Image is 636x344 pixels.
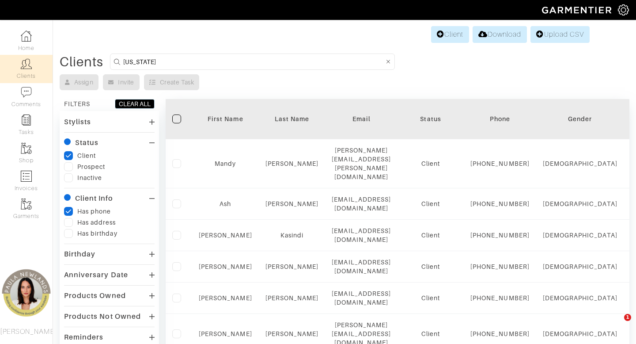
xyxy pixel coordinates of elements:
[543,329,617,338] div: [DEMOGRAPHIC_DATA]
[119,99,151,108] div: CLEAR ALL
[332,195,391,213] div: [EMAIL_ADDRESS][DOMAIN_NAME]
[470,159,530,168] div: [PHONE_NUMBER]
[21,58,32,69] img: clients-icon-6bae9207a08558b7cb47a8932f037763ab4055f8c8b6bfacd5dc20c3e0201464.png
[21,199,32,210] img: garments-icon-b7da505a4dc4fd61783c78ac3ca0ef83fa9d6f193b1c9dc38574b1d14d53ca28.png
[332,115,391,123] div: Email
[192,99,259,139] th: Toggle SortBy
[77,207,111,216] div: Has phone
[77,151,96,160] div: Client
[21,143,32,154] img: garments-icon-b7da505a4dc4fd61783c78ac3ca0ef83fa9d6f193b1c9dc38574b1d14d53ca28.png
[536,99,624,139] th: Toggle SortBy
[123,56,384,67] input: Search by name, email, phone, city, or state
[404,329,457,338] div: Client
[199,232,252,239] a: [PERSON_NAME]
[64,291,126,300] div: Products Owned
[332,226,391,244] div: [EMAIL_ADDRESS][DOMAIN_NAME]
[404,231,457,240] div: Client
[265,200,319,207] a: [PERSON_NAME]
[75,138,98,147] div: Status
[280,232,303,239] a: Kasindi
[404,199,457,208] div: Client
[538,2,618,18] img: garmentier-logo-header-white-b43fb05a5012e4ada735d5af1a66efaba907eab6374d6393d1fbf88cb4ef424d.png
[470,115,530,123] div: Phone
[77,162,105,171] div: Prospect
[259,99,326,139] th: Toggle SortBy
[543,159,617,168] div: [DEMOGRAPHIC_DATA]
[115,99,155,109] button: CLEAR ALL
[624,314,631,321] span: 1
[404,159,457,168] div: Client
[470,294,530,302] div: [PHONE_NUMBER]
[64,333,103,342] div: Reminders
[199,263,252,270] a: [PERSON_NAME]
[606,314,627,335] iframe: Intercom live chat
[332,258,391,275] div: [EMAIL_ADDRESS][DOMAIN_NAME]
[265,263,319,270] a: [PERSON_NAME]
[543,262,617,271] div: [DEMOGRAPHIC_DATA]
[470,262,530,271] div: [PHONE_NUMBER]
[64,271,128,279] div: Anniversary Date
[404,294,457,302] div: Client
[473,26,527,43] a: Download
[21,87,32,98] img: comment-icon-a0a6a9ef722e966f86d9cbdc48e553b5cf19dbc54f86b18d962a5391bc8f6eb6.png
[543,231,617,240] div: [DEMOGRAPHIC_DATA]
[64,312,141,321] div: Products Not Owned
[431,26,469,43] a: Client
[199,294,252,302] a: [PERSON_NAME]
[77,173,102,182] div: Inactive
[64,118,91,126] div: Stylists
[199,115,252,123] div: First Name
[215,160,236,167] a: Mandy
[265,294,319,302] a: [PERSON_NAME]
[397,99,464,139] th: Toggle SortBy
[77,229,117,238] div: Has birthday
[199,330,252,337] a: [PERSON_NAME]
[21,171,32,182] img: orders-icon-0abe47150d42831381b5fb84f609e132dff9fe21cb692f30cb5eec754e2cba89.png
[404,115,457,123] div: Status
[265,330,319,337] a: [PERSON_NAME]
[265,160,319,167] a: [PERSON_NAME]
[332,146,391,181] div: [PERSON_NAME][EMAIL_ADDRESS][PERSON_NAME][DOMAIN_NAME]
[332,289,391,307] div: [EMAIL_ADDRESS][DOMAIN_NAME]
[60,57,103,66] div: Clients
[404,262,457,271] div: Client
[470,231,530,240] div: [PHONE_NUMBER]
[77,218,116,227] div: Has address
[618,4,629,15] img: gear-icon-white-bd11855cb880d31180b6d7d6211b90ccbf57a29d726f0c71d8c61bd08dd39cc2.png
[470,199,530,208] div: [PHONE_NUMBER]
[530,26,590,43] a: Upload CSV
[543,199,617,208] div: [DEMOGRAPHIC_DATA]
[75,194,114,203] div: Client Info
[543,294,617,302] div: [DEMOGRAPHIC_DATA]
[543,115,617,123] div: Gender
[21,115,32,126] img: reminder-icon-8004d30b9f0a5d33ae49ab947aed9ed385cf756f9e5892f1edd6e32f2345188e.png
[21,31,32,42] img: dashboard-icon-dbcd8f5a0b271acd01030246c82b418ddd0df26cd7fceb0bd07c9910d44c42f6.png
[64,99,90,108] div: FILTERS
[265,115,319,123] div: Last Name
[64,250,95,259] div: Birthday
[220,200,231,207] a: Ash
[470,329,530,338] div: [PHONE_NUMBER]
